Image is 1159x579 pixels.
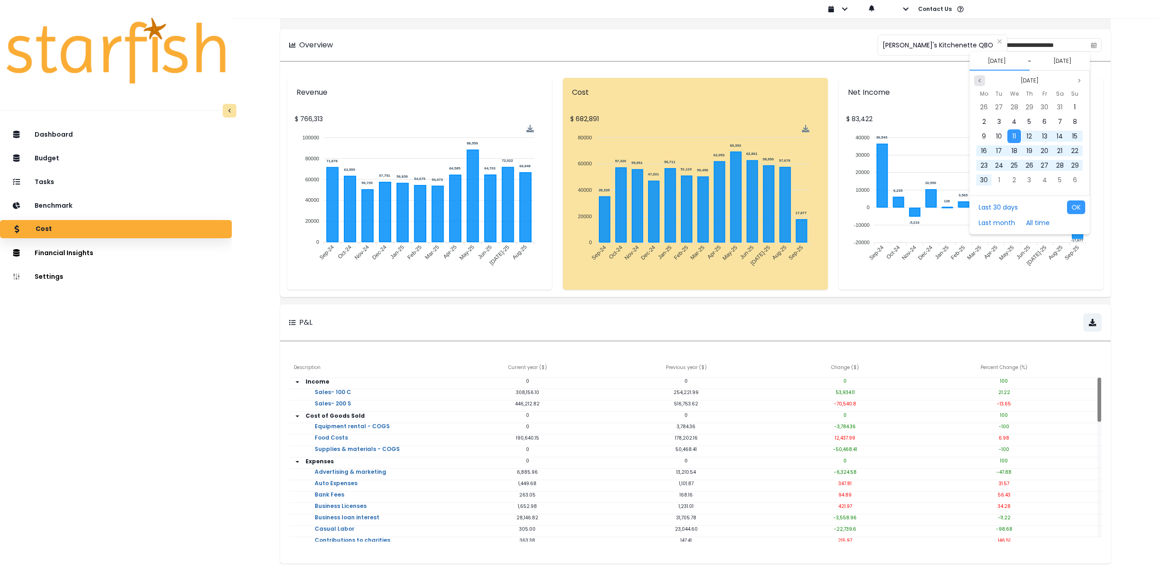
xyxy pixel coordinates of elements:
div: Tuesday [991,88,1006,100]
p: 94.89 [766,492,924,498]
div: 03 Sep 2024 [991,114,1006,129]
div: 21 Sep 2024 [1052,143,1067,158]
span: 17 [996,146,1002,155]
div: Sep 2024 [976,88,1082,187]
a: Sales- 100 C [307,389,358,407]
p: $ 682,891 [570,114,820,124]
span: 8 [1073,117,1077,126]
div: 28 Sep 2024 [1052,158,1067,173]
div: 24 Sep 2024 [991,158,1006,173]
p: 168.16 [607,492,766,498]
a: Business loan interest [307,514,387,533]
div: Percent Change (%) [924,359,1083,378]
div: 26 Sep 2024 [1022,158,1037,173]
div: 20 Sep 2024 [1037,143,1052,158]
span: 21 [1057,146,1062,155]
div: 16 Sep 2024 [976,143,991,158]
div: Friday [1037,88,1052,100]
svg: page next [1077,78,1082,83]
span: Mo [980,88,988,99]
p: 23,044.60 [607,526,766,533]
span: 3 [997,117,1001,126]
tspan: Nov-24 [623,244,640,261]
p: 31.57 [924,480,1083,487]
span: Su [1071,88,1078,99]
p: 3,784.36 [607,423,766,430]
tspan: Feb-25 [950,244,966,261]
span: 26 [980,102,988,112]
span: arrow down [294,458,301,466]
span: 6 [1042,117,1047,126]
tspan: 30000 [855,152,869,158]
span: 11 [1012,132,1016,141]
a: Food Costs [307,435,355,453]
p: -70,540.8 [766,400,924,407]
p: -47.88 [924,469,1083,476]
div: 04 Oct 2024 [1037,173,1052,187]
p: 0 [448,378,607,384]
div: Menu [526,125,534,133]
img: Download Cost [802,125,810,133]
tspan: Nov-24 [353,244,370,261]
svg: page previous [977,78,982,83]
button: Select start date [984,56,1010,67]
div: Monday [976,88,991,100]
p: 56.43 [924,492,1083,498]
div: 23 Sep 2024 [976,158,991,173]
span: 14 [1057,132,1063,141]
div: 12 Sep 2024 [1022,129,1037,143]
button: Clear [997,37,1002,46]
tspan: Oct-24 [337,244,353,260]
p: Net Income [848,87,1094,98]
p: P&L [299,317,312,328]
button: Select end date [1050,56,1075,67]
span: 13 [1042,132,1047,141]
span: 16 [981,146,987,155]
tspan: Mar-25 [424,244,440,261]
p: 146.51 [924,537,1083,544]
tspan: Aug-25 [771,244,788,261]
span: 25 [1011,161,1018,170]
div: Sunday [1067,88,1082,100]
span: 12 [1026,132,1032,141]
tspan: Jan-25 [934,244,950,261]
div: 01 Oct 2024 [991,173,1006,187]
span: 27 [1041,161,1048,170]
span: 28 [1056,161,1064,170]
div: 13 Sep 2024 [1037,129,1052,143]
svg: calendar [1091,42,1097,48]
span: 4 [1012,117,1016,126]
span: 2 [982,117,986,126]
div: 29 Aug 2024 [1022,100,1037,114]
div: 07 Sep 2024 [1052,114,1067,129]
tspan: Mar-25 [966,244,983,261]
p: 1,449.68 [448,480,607,487]
p: 31,705.78 [607,514,766,521]
a: Casual Labor [307,526,362,544]
img: Download Revenue [526,125,534,133]
span: 19 [1026,146,1032,155]
p: 6.98 [924,435,1083,441]
span: 22 [1071,146,1078,155]
tspan: 20000 [578,214,592,219]
div: 05 Sep 2024 [1022,114,1037,129]
tspan: Apr-25 [706,244,723,260]
tspan: [DATE]-25 [1025,244,1047,266]
p: 305.00 [448,526,607,533]
p: 13,210.54 [607,469,766,476]
tspan: 100000 [302,135,319,140]
tspan: 0 [589,240,592,245]
p: 254,221.99 [607,389,766,396]
span: 31 [1057,102,1062,112]
p: 50,468.41 [607,446,766,453]
p: 0 [448,457,607,464]
p: Revenue [296,87,543,98]
p: -13.65 [924,400,1083,407]
div: 25 Sep 2024 [1007,158,1022,173]
span: 2 [1012,175,1016,184]
strong: Income [306,378,329,385]
button: Next month [1074,75,1085,86]
span: 6 [1073,175,1077,184]
span: 7 [1058,117,1062,126]
p: 100 [924,457,1083,464]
